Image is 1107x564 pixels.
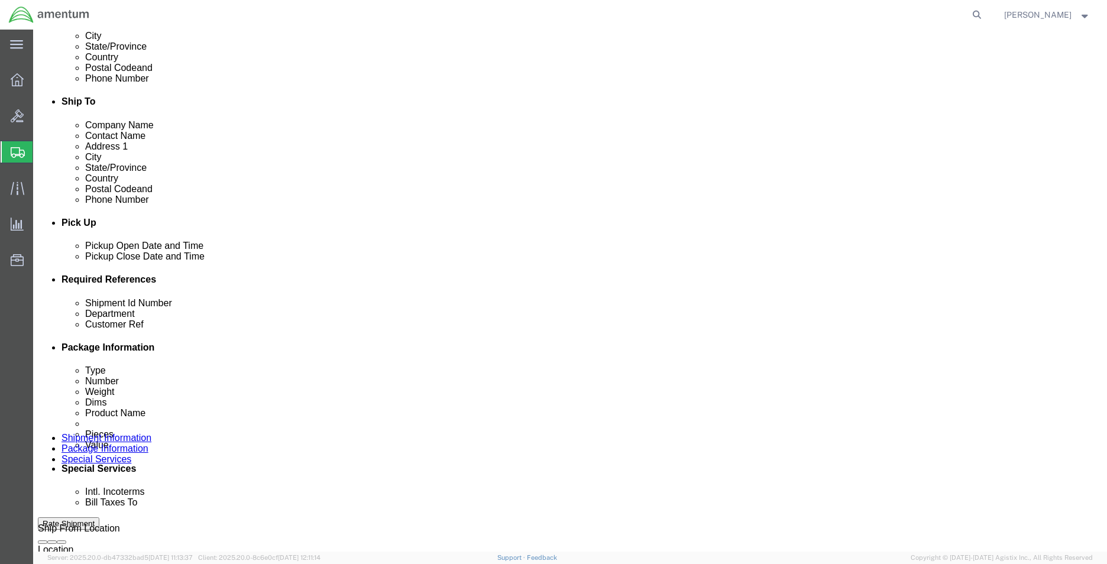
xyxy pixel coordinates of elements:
[527,554,557,561] a: Feedback
[47,554,193,561] span: Server: 2025.20.0-db47332bad5
[33,30,1107,552] iframe: FS Legacy Container
[1004,8,1072,21] span: Joshua Cuentas
[278,554,321,561] span: [DATE] 12:11:14
[1004,8,1091,22] button: [PERSON_NAME]
[8,6,90,24] img: logo
[148,554,193,561] span: [DATE] 11:13:37
[497,554,527,561] a: Support
[911,553,1093,563] span: Copyright © [DATE]-[DATE] Agistix Inc., All Rights Reserved
[198,554,321,561] span: Client: 2025.20.0-8c6e0cf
